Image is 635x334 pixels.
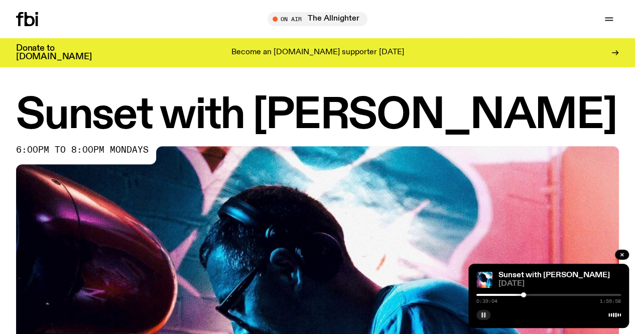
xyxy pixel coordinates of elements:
[279,15,362,23] span: Tune in live
[231,48,404,57] p: Become an [DOMAIN_NAME] supporter [DATE]
[498,271,610,279] a: Sunset with [PERSON_NAME]
[16,146,149,154] span: 6:00pm to 8:00pm mondays
[16,44,92,61] h3: Donate to [DOMAIN_NAME]
[498,280,621,288] span: [DATE]
[268,12,367,26] button: On AirThe Allnighter
[600,299,621,304] span: 1:59:58
[476,272,492,288] img: Simon Caldwell stands side on, looking downwards. He has headphones on. Behind him is a brightly ...
[16,95,619,136] h1: Sunset with [PERSON_NAME]
[476,299,497,304] span: 0:39:04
